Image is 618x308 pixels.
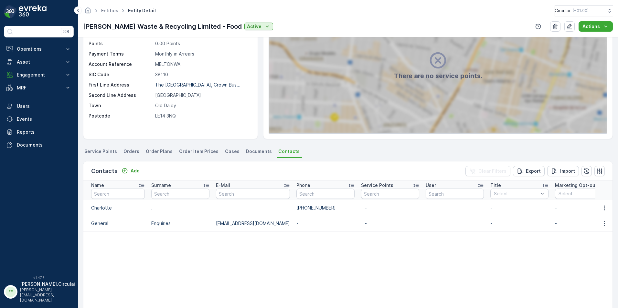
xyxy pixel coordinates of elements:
[151,189,209,199] input: Search
[4,100,74,113] a: Users
[155,113,251,119] p: LE14 3NQ
[17,46,61,52] p: Operations
[155,92,251,98] p: [GEOGRAPHIC_DATA]
[89,102,153,109] p: Town
[216,189,290,199] input: Search
[4,56,74,68] button: Asset
[5,287,16,297] div: EE
[89,82,153,88] p: First Line Address
[91,167,118,176] p: Contacts
[579,21,613,32] button: Actions
[83,200,148,216] td: Charlotte
[91,189,145,199] input: Search
[552,216,616,231] td: -
[293,216,358,231] td: -
[426,182,436,189] p: User
[101,8,118,13] a: Entities
[4,113,74,126] a: Events
[547,166,579,176] button: Import
[19,5,47,18] img: logo_dark-DEwI_e13.png
[151,182,171,189] p: Surname
[155,40,251,47] p: 0.00 Points
[123,148,139,155] span: Orders
[146,148,173,155] span: Order Plans
[573,8,589,13] p: ( +01:00 )
[4,281,74,303] button: EE[PERSON_NAME].Circulai[PERSON_NAME][EMAIL_ADDRESS][DOMAIN_NAME]
[4,68,74,81] button: Engagement
[426,189,484,199] input: Search
[487,216,552,231] td: -
[361,182,393,189] p: Service Points
[4,43,74,56] button: Operations
[17,116,71,122] p: Events
[91,182,104,189] p: Name
[179,148,218,155] span: Order Item Prices
[89,113,153,119] p: Postcode
[155,102,251,109] p: Old Dalby
[17,85,61,91] p: MRF
[89,92,153,98] p: Second Line Address
[487,200,552,216] td: -
[20,287,75,303] p: [PERSON_NAME][EMAIL_ADDRESS][DOMAIN_NAME]
[560,168,575,174] p: Import
[494,190,538,197] p: Select
[293,200,358,216] td: [PHONE_NUMBER]
[244,23,273,30] button: Active
[247,23,261,30] p: Active
[155,71,251,78] p: 38110
[148,216,213,231] td: Enquiries
[119,167,142,175] button: Add
[555,5,613,16] button: Circulai(+01:00)
[17,103,71,109] p: Users
[478,168,506,174] p: Clear Filters
[17,142,71,148] p: Documents
[155,61,251,67] p: MELTONWA
[394,71,482,81] h2: There are no service points.
[89,40,153,47] p: Points
[225,148,240,155] span: Cases
[296,182,310,189] p: Phone
[89,61,153,67] p: Account Reference
[4,81,74,94] button: MRF
[148,200,213,216] td: .
[465,166,510,176] button: Clear Filters
[83,216,148,231] td: General
[17,129,71,135] p: Reports
[365,220,415,227] p: -
[246,148,272,155] span: Documents
[213,216,293,231] td: [EMAIL_ADDRESS][DOMAIN_NAME]
[17,72,61,78] p: Engagement
[526,168,541,174] p: Export
[4,5,17,18] img: logo
[582,23,600,30] p: Actions
[20,281,75,287] p: [PERSON_NAME].Circulai
[278,148,300,155] span: Contacts
[216,182,230,189] p: E-Mail
[63,29,69,34] p: ⌘B
[17,59,61,65] p: Asset
[155,82,240,87] p: The [GEOGRAPHIC_DATA], Crown Bus...
[84,9,91,15] a: Homepage
[490,182,501,189] p: Title
[361,189,419,199] input: Search
[89,51,153,57] p: Payment Terms
[127,7,157,14] span: Entity Detail
[552,200,616,216] td: -
[555,7,570,14] p: Circulai
[4,139,74,151] a: Documents
[83,22,242,31] p: [PERSON_NAME] Waste & Recycling Limited - Food
[365,205,415,211] p: -
[559,190,603,197] p: Select
[296,189,355,199] input: Search
[131,168,140,174] p: Add
[4,126,74,139] a: Reports
[4,276,74,280] span: v 1.47.3
[89,71,153,78] p: SIC Code
[513,166,545,176] button: Export
[155,51,251,57] p: Monthly in Arrears
[555,182,597,189] p: Marketing Opt-out
[84,148,117,155] span: Service Points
